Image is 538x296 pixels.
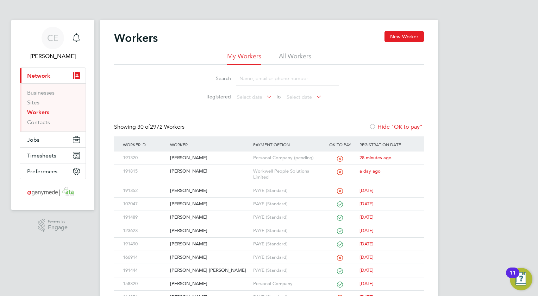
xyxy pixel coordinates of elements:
[168,264,251,277] div: [PERSON_NAME] [PERSON_NAME]
[168,238,251,251] div: [PERSON_NAME]
[121,136,168,153] div: Worker ID
[359,254,374,260] span: [DATE]
[121,238,168,251] div: 191490
[168,165,251,178] div: [PERSON_NAME]
[27,136,39,143] span: Jobs
[27,99,39,106] a: Sites
[121,237,417,243] a: 191490[PERSON_NAME]PAYE (Standard)[DATE]
[27,119,50,126] a: Contacts
[168,152,251,165] div: [PERSON_NAME]
[279,52,311,65] li: All Workers
[121,197,417,203] a: 107047[PERSON_NAME]PAYE (Standard)[DATE]
[121,224,417,230] a: 123623[PERSON_NAME]PAYE (Standard)[DATE]
[236,72,339,85] input: Name, email or phone number
[359,267,374,273] span: [DATE]
[27,152,56,159] span: Timesheets
[251,198,323,211] div: PAYE (Standard)
[20,132,86,147] button: Jobs
[121,165,417,170] a: 191815[PERSON_NAME]Workwell People Solutions Limiteda day ago
[48,219,68,225] span: Powered by
[121,152,168,165] div: 191320
[358,136,417,153] div: Registration Date
[20,163,86,179] button: Preferences
[114,123,186,131] div: Showing
[121,211,417,217] a: 191489[PERSON_NAME]PAYE (Standard)[DATE]
[251,136,323,153] div: Payment Option
[121,251,417,257] a: 166914[PERSON_NAME]PAYE (Standard)[DATE]
[137,123,150,130] span: 30 of
[274,92,283,101] span: To
[121,277,417,283] a: 158320[PERSON_NAME]Personal Company[DATE]
[20,186,86,198] a: Go to home page
[251,184,323,197] div: PAYE (Standard)
[168,211,251,224] div: [PERSON_NAME]
[48,225,68,231] span: Engage
[199,75,231,82] label: Search
[121,198,168,211] div: 107047
[359,241,374,247] span: [DATE]
[121,184,417,190] a: 191352[PERSON_NAME]PAYE (Standard)[DATE]
[114,31,158,45] h2: Workers
[121,264,168,277] div: 191444
[47,33,58,43] span: CE
[121,264,417,270] a: 191444[PERSON_NAME] [PERSON_NAME]PAYE (Standard)[DATE]
[359,187,374,193] span: [DATE]
[322,136,358,153] div: OK to pay
[251,251,323,264] div: PAYE (Standard)
[121,224,168,237] div: 123623
[359,214,374,220] span: [DATE]
[27,109,49,116] a: Workers
[11,20,94,210] nav: Main navigation
[27,89,55,96] a: Businesses
[121,165,168,178] div: 191815
[227,52,261,65] li: My Workers
[251,152,323,165] div: Personal Company (pending)
[359,201,374,207] span: [DATE]
[25,186,81,198] img: ganymedesolutions-logo-retina.png
[251,211,323,224] div: PAYE (Standard)
[369,123,423,130] label: Hide "OK to pay"
[359,168,381,174] span: a day ago
[199,94,231,100] label: Registered
[510,268,532,290] button: Open Resource Center, 11 new notifications
[251,264,323,277] div: PAYE (Standard)
[168,251,251,264] div: [PERSON_NAME]
[251,165,323,184] div: Workwell People Solutions Limited
[359,281,374,287] span: [DATE]
[168,184,251,197] div: [PERSON_NAME]
[168,224,251,237] div: [PERSON_NAME]
[27,72,50,79] span: Network
[251,238,323,251] div: PAYE (Standard)
[359,155,392,161] span: 28 minutes ago
[168,277,251,290] div: [PERSON_NAME]
[121,277,168,290] div: 158320
[384,31,424,42] button: New Worker
[287,94,312,100] span: Select date
[121,184,168,197] div: 191352
[38,219,68,232] a: Powered byEngage
[27,168,57,175] span: Preferences
[251,277,323,290] div: Personal Company
[121,151,417,157] a: 191320[PERSON_NAME]Personal Company (pending)28 minutes ago
[20,148,86,163] button: Timesheets
[359,227,374,233] span: [DATE]
[251,224,323,237] div: PAYE (Standard)
[20,68,86,83] button: Network
[509,273,516,282] div: 11
[20,52,86,60] span: Colin Earp
[121,211,168,224] div: 191489
[168,136,251,153] div: Worker
[237,94,262,100] span: Select date
[137,123,184,130] span: 2972 Workers
[20,27,86,60] a: CE[PERSON_NAME]
[121,251,168,264] div: 166914
[20,83,86,131] div: Network
[168,198,251,211] div: [PERSON_NAME]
